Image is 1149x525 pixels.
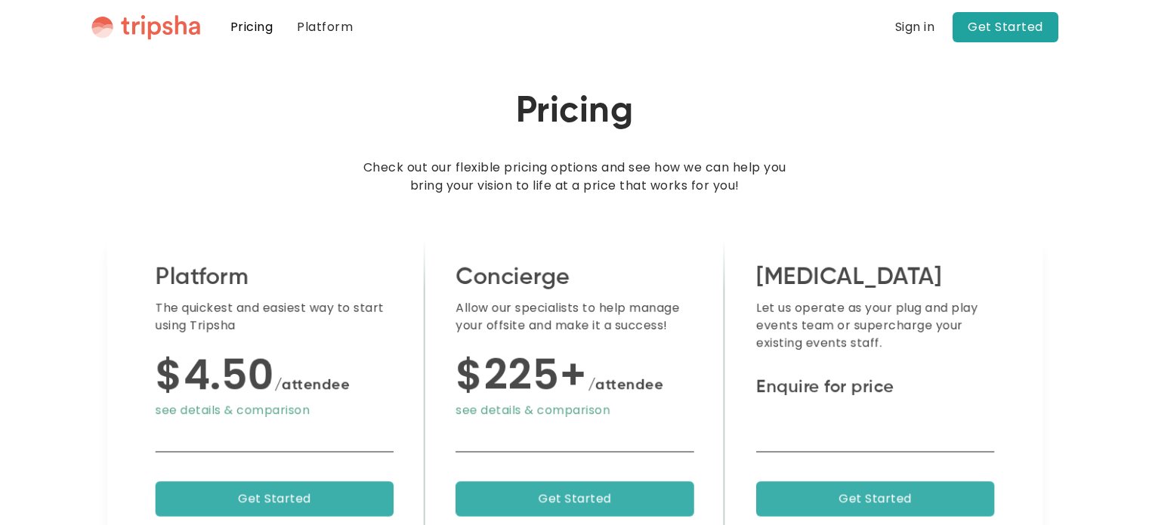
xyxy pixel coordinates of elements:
[456,263,693,293] h2: Concierge
[155,298,393,333] div: The quickest and easiest way to start using Tripsha
[456,375,693,395] div: $225+
[895,21,935,33] div: Sign in
[274,378,350,392] span: /attendee
[756,298,994,351] div: Let us operate as your plug and play events team or supercharge your existing events staff.
[456,375,693,418] a: $225+/attendeesee details & comparison
[756,375,994,400] div: Enquire for price
[756,480,994,515] a: Get Started
[155,480,393,515] a: Get Started
[155,401,393,418] div: see details & comparison
[91,14,200,40] img: Tripsha Logo
[456,401,693,418] div: see details & comparison
[155,375,393,418] a: $4.50/attendeesee details & comparison
[588,378,663,392] span: /attendee
[155,375,393,395] div: $4.50
[895,18,935,36] a: Sign in
[456,298,693,333] div: Allow our specialists to help manage your offsite and make it a success!
[756,263,994,293] h2: [MEDICAL_DATA]
[155,263,393,293] h2: Platform
[357,159,792,195] p: Check out our flexible pricing options and see how we can help you bring your vision to life at a...
[91,14,200,40] a: home
[516,91,634,134] h1: Pricing
[953,12,1058,42] a: Get Started
[456,480,693,515] a: Get Started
